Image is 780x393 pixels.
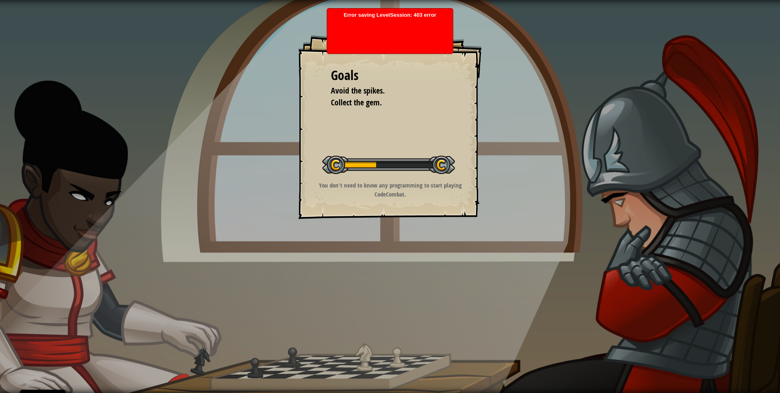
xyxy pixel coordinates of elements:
span: Avoid the spikes. [331,85,385,96]
span: Error saving LevelSession: 403 error [331,12,449,190]
li: Avoid the spikes. [321,85,447,97]
div: Goals [331,66,449,85]
span: Collect the gem. [331,97,382,108]
li: Collect the gem. [321,97,447,109]
p: You don't need to know any programming to start playing CodeCombat. [308,181,472,199]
